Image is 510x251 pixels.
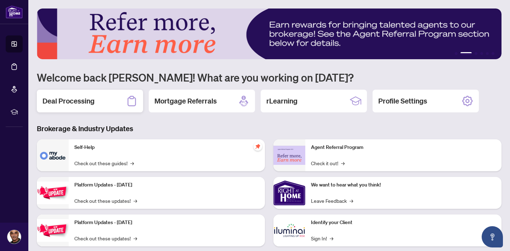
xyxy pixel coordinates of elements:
h1: Welcome back [PERSON_NAME]! What are you working on [DATE]? [37,71,501,84]
h2: Mortgage Referrals [154,96,217,106]
img: logo [6,5,23,18]
span: → [134,234,137,242]
button: 2 [460,52,472,55]
span: → [330,234,333,242]
p: We want to hear what you think! [311,181,496,189]
h2: Profile Settings [378,96,427,106]
p: Platform Updates - [DATE] [74,219,259,227]
img: Agent Referral Program [273,146,305,165]
h2: rLearning [266,96,297,106]
button: 6 [492,52,494,55]
h3: Brokerage & Industry Updates [37,124,501,134]
span: → [134,197,137,205]
img: We want to hear what you think! [273,177,305,209]
a: Check out these guides!→ [74,159,134,167]
a: Leave Feedback→ [311,197,353,205]
span: → [130,159,134,167]
p: Self-Help [74,144,259,151]
a: Sign In!→ [311,234,333,242]
img: Platform Updates - July 21, 2025 [37,182,69,204]
span: pushpin [254,142,262,151]
button: 1 [455,52,458,55]
button: Open asap [482,226,503,247]
a: Check out these updates!→ [74,234,137,242]
a: Check out these updates!→ [74,197,137,205]
button: 4 [480,52,483,55]
a: Check it out!→ [311,159,345,167]
p: Platform Updates - [DATE] [74,181,259,189]
img: Profile Icon [7,230,21,244]
p: Agent Referral Program [311,144,496,151]
span: → [341,159,345,167]
img: Self-Help [37,139,69,171]
span: → [350,197,353,205]
img: Identify your Client [273,214,305,246]
img: Platform Updates - July 8, 2025 [37,219,69,241]
p: Identify your Client [311,219,496,227]
button: 5 [486,52,489,55]
img: Slide 1 [37,9,501,59]
button: 3 [475,52,477,55]
h2: Deal Processing [42,96,95,106]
